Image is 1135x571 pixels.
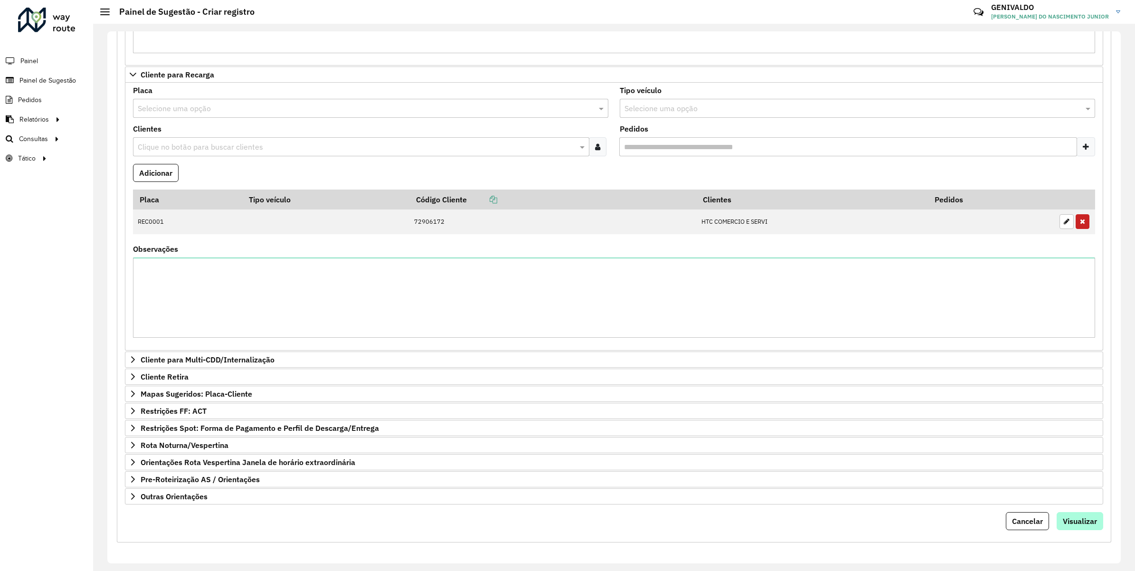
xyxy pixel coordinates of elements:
[141,424,379,432] span: Restrições Spot: Forma de Pagamento e Perfil de Descarga/Entrega
[141,390,252,398] span: Mapas Sugeridos: Placa-Cliente
[141,441,228,449] span: Rota Noturna/Vespertina
[1063,516,1097,526] span: Visualizar
[242,190,409,209] th: Tipo veículo
[125,352,1103,368] a: Cliente para Multi-CDD/Internalização
[141,373,189,381] span: Cliente Retira
[409,209,697,234] td: 72906172
[467,195,497,204] a: Copiar
[141,356,274,363] span: Cliente para Multi-CDD/Internalização
[133,164,179,182] button: Adicionar
[133,190,242,209] th: Placa
[125,488,1103,504] a: Outras Orientações
[696,209,928,234] td: HTC COMERCIO E SERVI
[125,437,1103,453] a: Rota Noturna/Vespertina
[125,420,1103,436] a: Restrições Spot: Forma de Pagamento e Perfil de Descarga/Entrega
[125,471,1103,487] a: Pre-Roteirização AS / Orientações
[409,190,697,209] th: Código Cliente
[20,56,38,66] span: Painel
[141,71,214,78] span: Cliente para Recarga
[18,153,36,163] span: Tático
[1006,512,1049,530] button: Cancelar
[141,458,355,466] span: Orientações Rota Vespertina Janela de horário extraordinária
[133,85,152,96] label: Placa
[968,2,989,22] a: Contato Rápido
[133,209,242,234] td: REC0001
[928,190,1054,209] th: Pedidos
[19,76,76,86] span: Painel de Sugestão
[141,476,260,483] span: Pre-Roteirização AS / Orientações
[125,403,1103,419] a: Restrições FF: ACT
[991,3,1109,12] h3: GENIVALDO
[125,83,1103,351] div: Cliente para Recarga
[125,454,1103,470] a: Orientações Rota Vespertina Janela de horário extraordinária
[133,243,178,255] label: Observações
[141,407,207,415] span: Restrições FF: ACT
[696,190,928,209] th: Clientes
[125,369,1103,385] a: Cliente Retira
[141,493,208,500] span: Outras Orientações
[620,85,662,96] label: Tipo veículo
[991,12,1109,21] span: [PERSON_NAME] DO NASCIMENTO JUNIOR
[125,386,1103,402] a: Mapas Sugeridos: Placa-Cliente
[1012,516,1043,526] span: Cancelar
[620,123,648,134] label: Pedidos
[110,7,255,17] h2: Painel de Sugestão - Criar registro
[19,134,48,144] span: Consultas
[125,67,1103,83] a: Cliente para Recarga
[133,123,161,134] label: Clientes
[1057,512,1103,530] button: Visualizar
[19,114,49,124] span: Relatórios
[18,95,42,105] span: Pedidos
